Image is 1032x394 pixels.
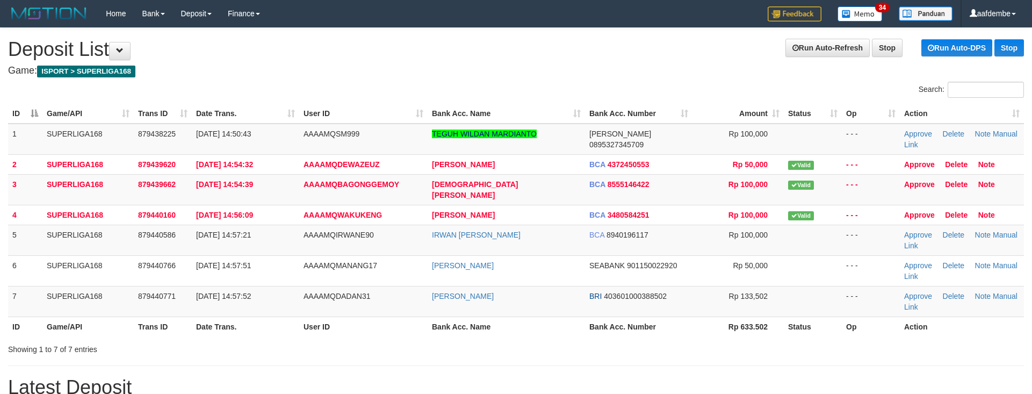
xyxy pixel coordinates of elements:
a: Note [978,211,995,219]
a: Approve [904,160,935,169]
span: [DATE] 14:57:52 [196,292,251,300]
td: - - - [842,255,900,286]
a: Manual Link [904,231,1017,250]
a: Approve [904,211,935,219]
span: [DATE] 14:54:32 [196,160,253,169]
img: MOTION_logo.png [8,5,90,22]
span: 879440586 [138,231,176,239]
th: Status: activate to sort column ascending [784,104,842,124]
span: SEABANK [589,261,625,270]
a: Delete [945,180,968,189]
th: Date Trans. [192,317,299,336]
span: AAAAMQIRWANE90 [304,231,374,239]
td: - - - [842,154,900,174]
td: - - - [842,225,900,255]
span: BCA [589,180,605,189]
a: Run Auto-Refresh [785,39,870,57]
th: Game/API: activate to sort column ascending [42,104,134,124]
th: Bank Acc. Name [428,317,585,336]
a: TEGUH WILDAN MARDIANTO [432,130,537,138]
a: Manual Link [904,292,1017,311]
a: Approve [904,292,932,300]
td: SUPERLIGA168 [42,205,134,225]
th: Amount: activate to sort column ascending [692,104,784,124]
span: AAAAMQBAGONGGEMOY [304,180,399,189]
span: AAAAMQMANANG17 [304,261,377,270]
td: SUPERLIGA168 [42,174,134,205]
label: Search: [919,82,1024,98]
a: Note [975,231,991,239]
span: Copy 8940196117 to clipboard [607,231,648,239]
span: [DATE] 14:56:09 [196,211,253,219]
span: AAAAMQSM999 [304,130,359,138]
span: Rp 50,000 [733,160,768,169]
span: AAAAMQWAKUKENG [304,211,382,219]
a: Note [975,261,991,270]
span: Valid transaction [788,181,814,190]
td: - - - [842,174,900,205]
td: SUPERLIGA168 [42,286,134,317]
span: 879440766 [138,261,176,270]
th: User ID [299,317,428,336]
h4: Game: [8,66,1024,76]
td: 2 [8,154,42,174]
span: AAAAMQDADAN31 [304,292,370,300]
th: Trans ID: activate to sort column ascending [134,104,192,124]
a: Delete [943,261,964,270]
a: [PERSON_NAME] [432,211,495,219]
td: 4 [8,205,42,225]
a: [PERSON_NAME] [432,160,495,169]
a: Note [978,180,995,189]
span: BCA [589,211,605,219]
a: Manual Link [904,130,1017,149]
span: Copy 4372450553 to clipboard [608,160,649,169]
td: 5 [8,225,42,255]
a: [PERSON_NAME] [432,261,494,270]
span: [DATE] 14:54:39 [196,180,253,189]
a: Approve [904,180,935,189]
span: ISPORT > SUPERLIGA168 [37,66,135,77]
span: 879438225 [138,130,176,138]
span: Valid transaction [788,211,814,220]
th: Op [842,317,900,336]
th: Bank Acc. Number: activate to sort column ascending [585,104,692,124]
a: Delete [943,292,964,300]
th: User ID: activate to sort column ascending [299,104,428,124]
span: Copy 8555146422 to clipboard [608,180,649,189]
th: Op: activate to sort column ascending [842,104,900,124]
span: 879440771 [138,292,176,300]
a: Manual Link [904,261,1017,281]
span: Rp 50,000 [733,261,768,270]
input: Search: [948,82,1024,98]
th: ID: activate to sort column descending [8,104,42,124]
a: [DEMOGRAPHIC_DATA][PERSON_NAME] [432,180,518,199]
th: ID [8,317,42,336]
td: SUPERLIGA168 [42,154,134,174]
a: Stop [994,39,1024,56]
span: Copy 901150022920 to clipboard [627,261,677,270]
span: Rp 100,000 [729,130,768,138]
span: Copy 0895327345709 to clipboard [589,140,644,149]
a: Delete [945,211,968,219]
span: Rp 133,502 [729,292,768,300]
th: Rp 633.502 [692,317,784,336]
a: Note [978,160,995,169]
td: 6 [8,255,42,286]
th: Trans ID [134,317,192,336]
td: SUPERLIGA168 [42,124,134,155]
span: [PERSON_NAME] [589,130,651,138]
span: Copy 3480584251 to clipboard [608,211,649,219]
td: 1 [8,124,42,155]
span: BCA [589,160,605,169]
span: 879440160 [138,211,176,219]
a: Delete [945,160,968,169]
span: Rp 100,000 [728,211,768,219]
a: IRWAN [PERSON_NAME] [432,231,521,239]
span: 879439620 [138,160,176,169]
a: Approve [904,130,932,138]
h1: Deposit List [8,39,1024,60]
a: Delete [943,130,964,138]
img: panduan.png [899,6,952,21]
span: Rp 100,000 [728,180,768,189]
a: Approve [904,261,932,270]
